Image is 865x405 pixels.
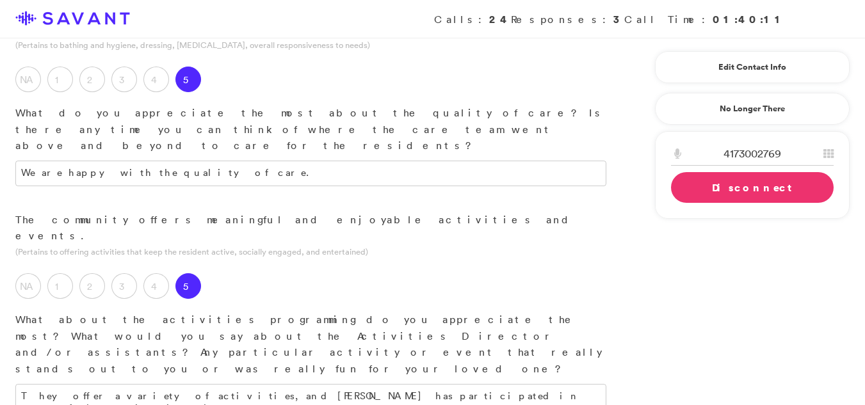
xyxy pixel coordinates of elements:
[111,273,137,299] label: 3
[15,273,41,299] label: NA
[15,246,606,258] p: (Pertains to offering activities that keep the resident active, socially engaged, and entertained)
[175,67,201,92] label: 5
[613,12,624,26] strong: 3
[713,12,786,26] strong: 01:40:11
[47,273,73,299] label: 1
[489,12,511,26] strong: 24
[79,67,105,92] label: 2
[15,67,41,92] label: NA
[671,57,834,77] a: Edit Contact Info
[79,273,105,299] label: 2
[15,312,606,377] p: What about the activities programming do you appreciate the most? What would you say about the Ac...
[15,212,606,244] p: The community offers meaningful and enjoyable activities and events.
[15,105,606,154] p: What do you appreciate the most about the quality of care? Is there any time you can think of whe...
[15,39,606,51] p: (Pertains to bathing and hygiene, dressing, [MEDICAL_DATA], overall responsiveness to needs)
[175,273,201,299] label: 5
[111,67,137,92] label: 3
[143,67,169,92] label: 4
[671,172,834,203] a: Disconnect
[47,67,73,92] label: 1
[655,93,850,125] a: No Longer There
[143,273,169,299] label: 4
